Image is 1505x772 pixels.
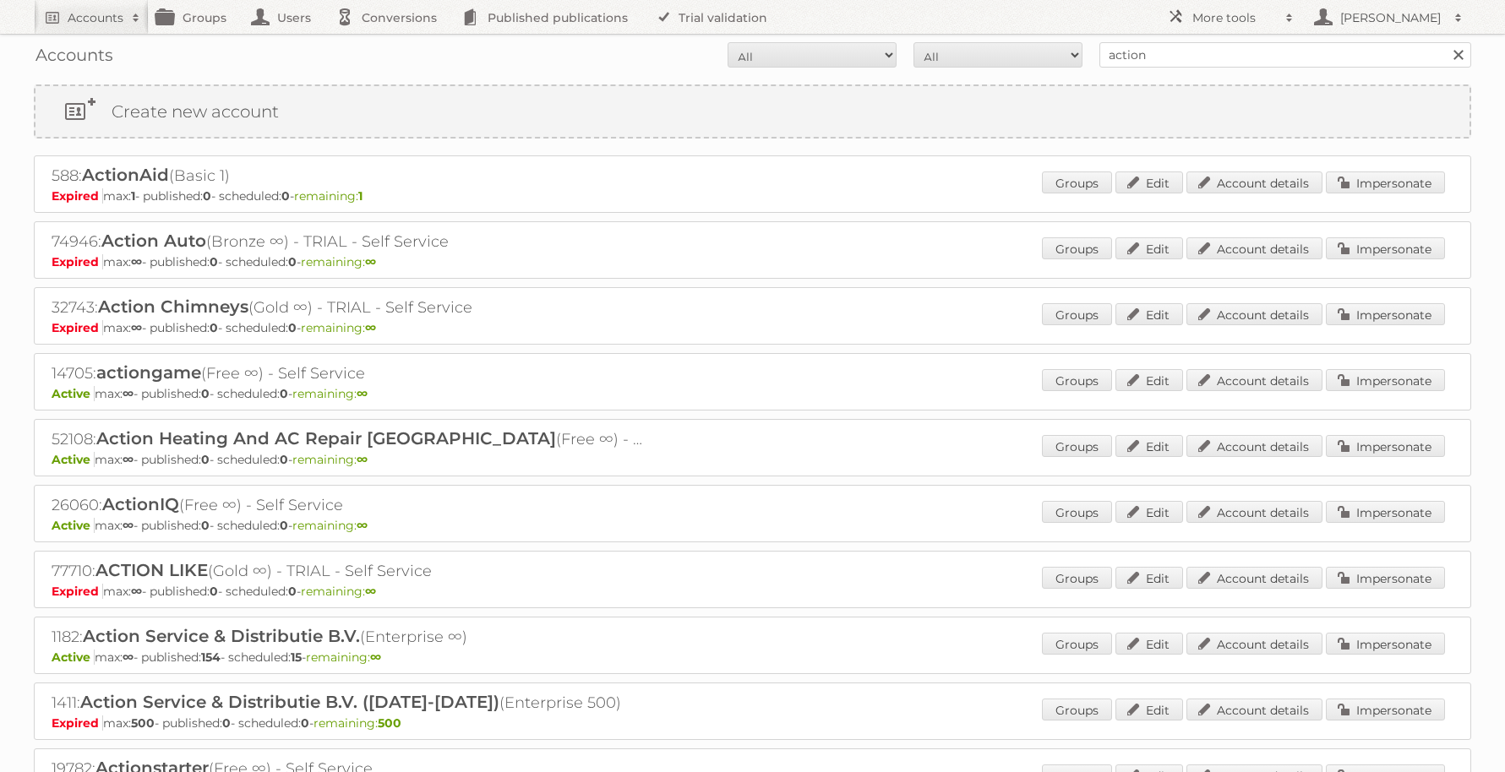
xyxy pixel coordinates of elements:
[52,254,103,269] span: Expired
[1186,501,1322,523] a: Account details
[1186,567,1322,589] a: Account details
[131,254,142,269] strong: ∞
[1115,303,1183,325] a: Edit
[1115,633,1183,655] a: Edit
[1326,303,1445,325] a: Impersonate
[201,452,210,467] strong: 0
[1042,567,1112,589] a: Groups
[1042,171,1112,193] a: Groups
[1326,633,1445,655] a: Impersonate
[201,518,210,533] strong: 0
[123,386,134,401] strong: ∞
[1326,171,1445,193] a: Impersonate
[131,584,142,599] strong: ∞
[301,320,376,335] span: remaining:
[96,428,556,449] span: Action Heating And AC Repair [GEOGRAPHIC_DATA]
[1326,699,1445,720] a: Impersonate
[288,320,297,335] strong: 0
[52,715,1453,731] p: max: - published: - scheduled: -
[131,320,142,335] strong: ∞
[102,494,179,514] span: ActionIQ
[1115,435,1183,457] a: Edit
[52,626,643,648] h2: 1182: (Enterprise ∞)
[1326,435,1445,457] a: Impersonate
[1115,699,1183,720] a: Edit
[52,518,1453,533] p: max: - published: - scheduled: -
[1042,435,1112,457] a: Groups
[201,650,221,665] strong: 154
[52,188,103,204] span: Expired
[35,86,1470,137] a: Create new account
[1186,303,1322,325] a: Account details
[52,254,1453,269] p: max: - published: - scheduled: -
[1115,237,1183,259] a: Edit
[98,296,248,317] span: Action Chimneys
[1192,9,1277,26] h2: More tools
[1186,237,1322,259] a: Account details
[280,452,288,467] strong: 0
[357,518,368,533] strong: ∞
[52,386,95,401] span: Active
[288,254,297,269] strong: 0
[131,188,135,204] strong: 1
[1042,699,1112,720] a: Groups
[314,715,401,731] span: remaining:
[52,715,103,731] span: Expired
[1042,303,1112,325] a: Groups
[96,362,201,383] span: actiongame
[52,650,1453,665] p: max: - published: - scheduled: -
[357,452,368,467] strong: ∞
[52,165,643,187] h2: 588: (Basic 1)
[203,188,211,204] strong: 0
[1336,9,1446,26] h2: [PERSON_NAME]
[52,320,1453,335] p: max: - published: - scheduled: -
[52,452,1453,467] p: max: - published: - scheduled: -
[281,188,290,204] strong: 0
[52,560,643,582] h2: 77710: (Gold ∞) - TRIAL - Self Service
[301,254,376,269] span: remaining:
[210,584,218,599] strong: 0
[365,254,376,269] strong: ∞
[68,9,123,26] h2: Accounts
[52,188,1453,204] p: max: - published: - scheduled: -
[95,560,208,580] span: ACTION LIKE
[280,518,288,533] strong: 0
[52,584,1453,599] p: max: - published: - scheduled: -
[1042,237,1112,259] a: Groups
[101,231,206,251] span: Action Auto
[80,692,499,712] span: Action Service & Distributie B.V. ([DATE]-[DATE])
[292,386,368,401] span: remaining:
[1042,633,1112,655] a: Groups
[1326,567,1445,589] a: Impersonate
[365,320,376,335] strong: ∞
[1115,501,1183,523] a: Edit
[83,626,360,646] span: Action Service & Distributie B.V.
[52,231,643,253] h2: 74946: (Bronze ∞) - TRIAL - Self Service
[280,386,288,401] strong: 0
[52,692,643,714] h2: 1411: (Enterprise 500)
[292,452,368,467] span: remaining:
[291,650,302,665] strong: 15
[52,650,95,665] span: Active
[82,165,169,185] span: ActionAid
[1115,369,1183,391] a: Edit
[52,320,103,335] span: Expired
[52,428,643,450] h2: 52108: (Free ∞) - Self Service
[52,362,643,384] h2: 14705: (Free ∞) - Self Service
[210,320,218,335] strong: 0
[1186,699,1322,720] a: Account details
[301,584,376,599] span: remaining:
[370,650,381,665] strong: ∞
[294,188,363,204] span: remaining:
[222,715,231,731] strong: 0
[1326,501,1445,523] a: Impersonate
[52,296,643,318] h2: 32743: (Gold ∞) - TRIAL - Self Service
[288,584,297,599] strong: 0
[1186,633,1322,655] a: Account details
[1186,171,1322,193] a: Account details
[365,584,376,599] strong: ∞
[292,518,368,533] span: remaining:
[201,386,210,401] strong: 0
[123,650,134,665] strong: ∞
[1042,369,1112,391] a: Groups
